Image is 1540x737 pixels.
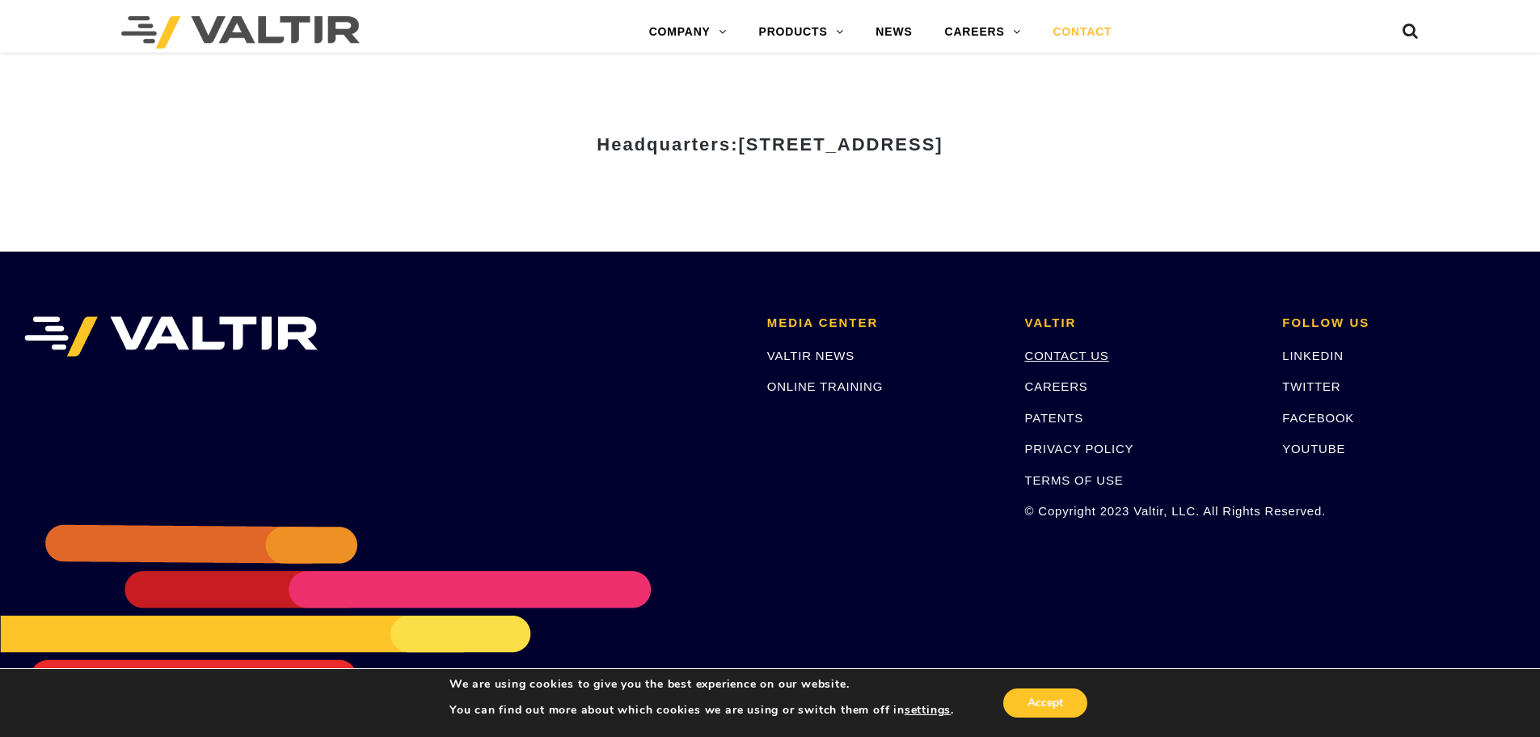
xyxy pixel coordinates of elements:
p: © Copyright 2023 Valtir, LLC. All Rights Reserved. [1025,502,1259,520]
a: COMPANY [633,16,743,49]
a: VALTIR NEWS [767,349,854,362]
h2: VALTIR [1025,316,1259,330]
a: CAREERS [1025,379,1088,393]
button: Accept [1003,688,1087,718]
a: CONTACT [1036,16,1128,49]
a: PRODUCTS [743,16,860,49]
button: settings [905,703,951,718]
span: [STREET_ADDRESS] [738,134,943,155]
a: YOUTUBE [1282,442,1345,455]
p: We are using cookies to give you the best experience on our website. [449,677,954,692]
a: PATENTS [1025,411,1084,425]
a: NEWS [859,16,928,49]
a: ONLINE TRAINING [767,379,883,393]
strong: Headquarters: [597,134,943,155]
a: TERMS OF USE [1025,473,1124,487]
a: PRIVACY POLICY [1025,442,1134,455]
a: LINKEDIN [1282,349,1344,362]
h2: FOLLOW US [1282,316,1516,330]
a: CONTACT US [1025,349,1109,362]
h2: MEDIA CENTER [767,316,1001,330]
p: You can find out more about which cookies we are using or switch them off in . [449,703,954,718]
a: CAREERS [929,16,1037,49]
a: TWITTER [1282,379,1340,393]
img: VALTIR [24,316,318,357]
a: FACEBOOK [1282,411,1354,425]
img: Valtir [121,16,360,49]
